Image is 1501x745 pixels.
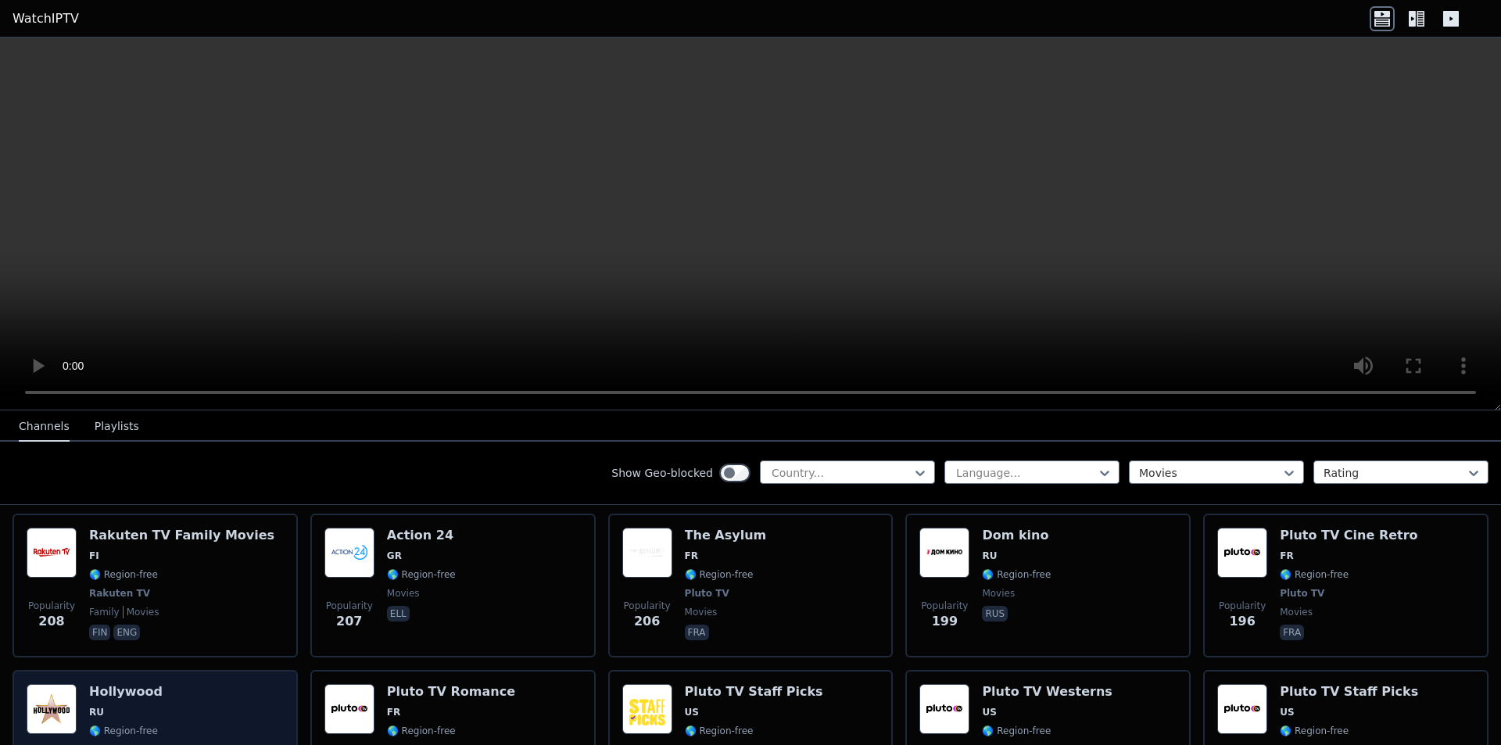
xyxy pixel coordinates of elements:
h6: Pluto TV Cine Retro [1280,528,1417,543]
span: 196 [1229,612,1255,631]
p: fin [89,625,110,640]
span: movies [685,606,718,618]
h6: Pluto TV Romance [387,684,515,700]
img: Action 24 [324,528,374,578]
span: Rakuten TV [89,587,150,600]
span: 208 [38,612,64,631]
h6: Pluto TV Staff Picks [1280,684,1418,700]
span: Popularity [28,600,75,612]
span: Popularity [1219,600,1266,612]
h6: Hollywood [89,684,163,700]
span: 206 [634,612,660,631]
img: Pluto TV Staff Picks [622,684,672,734]
span: 🌎 Region-free [1280,568,1349,581]
span: RU [982,550,997,562]
span: 🌎 Region-free [387,725,456,737]
h6: The Asylum [685,528,767,543]
span: movies [1280,606,1313,618]
img: The Asylum [622,528,672,578]
h6: Pluto TV Westerns [982,684,1112,700]
p: rus [982,606,1008,621]
h6: Rakuten TV Family Movies [89,528,274,543]
span: US [685,706,699,718]
span: FI [89,550,99,562]
span: 🌎 Region-free [982,568,1051,581]
button: Playlists [95,412,139,442]
img: Pluto TV Romance [324,684,374,734]
span: movies [123,606,159,618]
img: Dom kino [919,528,969,578]
span: FR [1280,550,1293,562]
p: fra [1280,625,1304,640]
span: 🌎 Region-free [1280,725,1349,737]
label: Show Geo-blocked [611,465,713,481]
p: fra [685,625,709,640]
button: Channels [19,412,70,442]
span: 🌎 Region-free [982,725,1051,737]
h6: Action 24 [387,528,456,543]
span: 207 [336,612,362,631]
span: FR [685,550,698,562]
span: 🌎 Region-free [89,568,158,581]
img: Pluto TV Westerns [919,684,969,734]
span: Pluto TV [1280,587,1324,600]
img: Pluto TV Cine Retro [1217,528,1267,578]
span: 199 [932,612,958,631]
img: Rakuten TV Family Movies [27,528,77,578]
span: Popularity [624,600,671,612]
span: Popularity [921,600,968,612]
span: US [982,706,996,718]
h6: Dom kino [982,528,1051,543]
img: Pluto TV Staff Picks [1217,684,1267,734]
span: 🌎 Region-free [89,725,158,737]
img: Hollywood [27,684,77,734]
span: Pluto TV [685,587,729,600]
span: FR [387,706,400,718]
span: 🌎 Region-free [387,568,456,581]
span: GR [387,550,402,562]
a: WatchIPTV [13,9,79,28]
h6: Pluto TV Staff Picks [685,684,823,700]
p: eng [113,625,140,640]
span: 🌎 Region-free [685,725,754,737]
span: movies [387,587,420,600]
span: family [89,606,120,618]
span: US [1280,706,1294,718]
p: ell [387,606,410,621]
span: RU [89,706,104,718]
span: 🌎 Region-free [685,568,754,581]
span: movies [982,587,1015,600]
span: Popularity [326,600,373,612]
